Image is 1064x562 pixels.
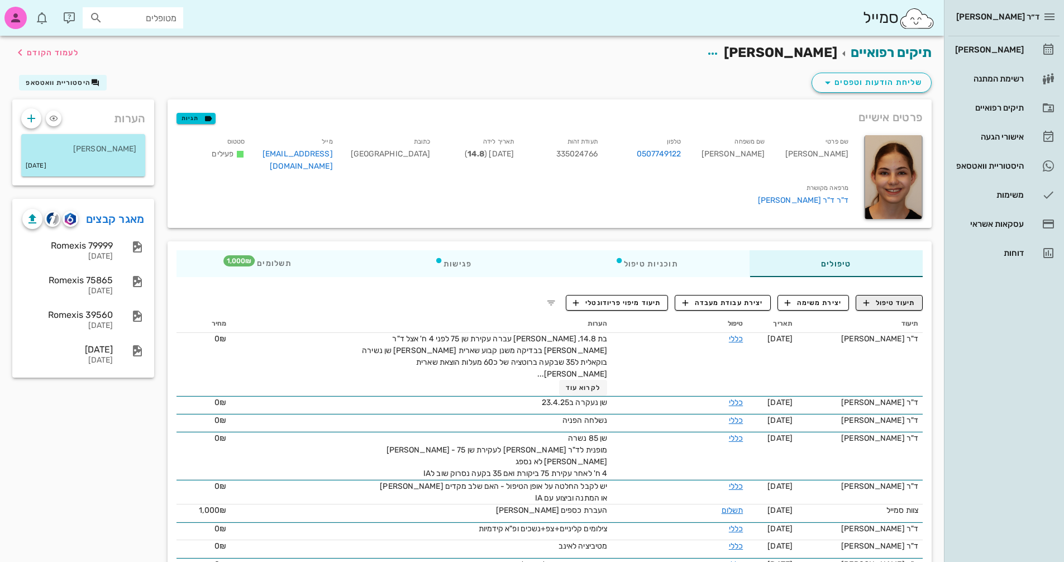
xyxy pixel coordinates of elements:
[729,416,743,425] a: כללי
[863,6,935,30] div: סמייל
[562,416,607,425] span: נשלחה הפניה
[729,541,743,551] a: כללי
[953,190,1024,199] div: משימות
[26,79,90,87] span: היסטוריית וואטסאפ
[566,295,669,311] button: תיעוד מיפוי פריודונטלי
[27,48,79,58] span: לעמוד הקודם
[729,524,743,534] a: כללי
[182,113,211,123] span: תגיות
[801,504,918,516] div: צוות סמייל
[821,76,922,89] span: שליחת הודעות וטפסים
[953,132,1024,141] div: אישורי הגעה
[414,138,431,145] small: כתובת
[22,309,113,320] div: Romexis 39560
[807,184,848,192] small: מרפאה מקושרת
[231,315,612,333] th: הערות
[724,45,837,60] span: [PERSON_NAME]
[899,7,935,30] img: SmileCloud logo
[767,334,793,344] span: [DATE]
[22,321,113,331] div: [DATE]
[948,153,1060,179] a: היסטוריית וואטסאפ
[46,212,59,225] img: cliniview logo
[86,210,145,228] a: מאגר קבצים
[567,138,598,145] small: תעודת זהות
[953,220,1024,228] div: עסקאות אשראי
[801,397,918,408] div: ד"ר [PERSON_NAME]
[858,108,923,126] span: פרטים אישיים
[573,298,661,308] span: תיעוד מיפוי פריודונטלי
[729,398,743,407] a: כללי
[953,249,1024,258] div: דוחות
[22,287,113,296] div: [DATE]
[556,149,598,159] span: 335024766
[948,240,1060,266] a: דוחות
[729,334,743,344] a: כללי
[199,506,226,515] span: 1,000₪
[856,295,923,311] button: תיעוד טיפול
[22,252,113,261] div: [DATE]
[22,275,113,285] div: Romexis 75865
[948,65,1060,92] a: רשימת המתנה
[483,138,514,145] small: תאריך לידה
[214,416,226,425] span: 0₪
[675,295,770,311] button: יצירת עבודת מעבדה
[729,482,743,491] a: כללי
[683,298,763,308] span: יצירת עבודת מעבדה
[797,315,923,333] th: תיעוד
[729,434,743,443] a: כללי
[801,523,918,535] div: ד"ר [PERSON_NAME]
[214,334,226,344] span: 0₪
[214,482,226,491] span: 0₪
[801,432,918,444] div: ד"ר [PERSON_NAME]
[542,398,608,407] span: שן נעקרה ב23.4.25
[953,103,1024,112] div: תיקים רפואיים
[65,213,75,225] img: romexis logo
[26,160,46,172] small: [DATE]
[214,434,226,443] span: 0₪
[826,138,848,145] small: שם פרטי
[362,334,607,379] span: בת 14.8, [PERSON_NAME] עברה עקירת שן 75 לפני 4 ח' אצל ד"ר [PERSON_NAME] בבדיקה משנן קבוע שארית [P...
[467,149,484,159] strong: 14.8
[322,138,332,145] small: מייל
[851,45,932,60] a: תיקים רפואיים
[801,333,918,345] div: ד"ר [PERSON_NAME]
[953,161,1024,170] div: היסטוריית וואטסאפ
[179,194,848,207] a: ד"ר ד"ר [PERSON_NAME]
[612,315,747,333] th: טיפול
[801,480,918,492] div: ד"ר [PERSON_NAME]
[380,482,607,503] span: יש לקבל החלטה על אופן הטיפול - האם שלב מקדים [PERSON_NAME] או המתנה וביצוע עם IA
[496,506,608,515] span: העברת כספים [PERSON_NAME]
[22,356,113,365] div: [DATE]
[637,148,681,160] a: 0507749122
[956,12,1039,22] span: ד״ר [PERSON_NAME]
[351,149,431,159] span: [GEOGRAPHIC_DATA]
[566,384,600,392] span: לקרוא עוד
[667,138,681,145] small: טלפון
[948,211,1060,237] a: עסקאות אשראי
[734,138,765,145] small: שם משפחה
[767,434,793,443] span: [DATE]
[214,524,226,534] span: 0₪
[559,380,608,396] button: לקרוא עוד
[22,344,113,355] div: [DATE]
[12,99,154,132] div: הערות
[263,149,333,171] a: [EMAIL_ADDRESS][DOMAIN_NAME]
[33,9,40,16] span: תג
[214,541,226,551] span: 0₪
[863,298,915,308] span: תיעוד טיפול
[953,74,1024,83] div: רשימת המתנה
[690,133,774,179] div: [PERSON_NAME]
[801,540,918,552] div: ד"ר [PERSON_NAME]
[479,524,608,534] span: צילומים קליניים+צפ+נשכים ופ"א קידמיות
[948,36,1060,63] a: [PERSON_NAME]
[767,482,793,491] span: [DATE]
[248,260,292,268] span: תשלומים
[777,295,850,311] button: יצירת משימה
[387,434,607,478] span: שן 85 נשרה מופנית לד"ר [PERSON_NAME] לעקירת שן 75 - [PERSON_NAME] [PERSON_NAME] לא נספג 4 ח' לאחר...
[45,211,60,227] button: cliniview logo
[214,398,226,407] span: 0₪
[767,541,793,551] span: [DATE]
[948,182,1060,208] a: משימות
[785,298,842,308] span: יצירת משימה
[767,416,793,425] span: [DATE]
